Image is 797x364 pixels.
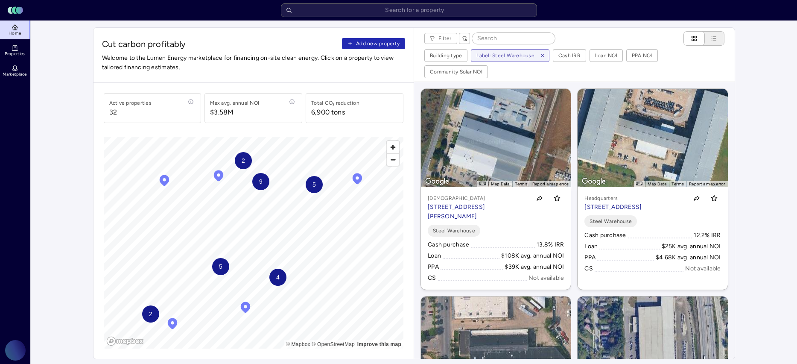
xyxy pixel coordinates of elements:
[109,99,152,107] div: Active properties
[430,51,462,60] div: Building type
[425,50,467,62] button: Building type
[472,33,555,44] input: Search
[342,38,405,49] button: Add new property
[656,253,721,262] div: $4.68K avg. annual NOI
[662,242,721,251] div: $25K avg. annual NOI
[501,251,564,261] div: $108K avg. annual NOI
[357,341,401,347] a: Map feedback
[286,341,310,347] a: Mapbox
[558,51,581,60] div: Cash IRR
[421,89,571,290] a: Map[DEMOGRAPHIC_DATA][STREET_ADDRESS][PERSON_NAME]Toggle favoriteSteel WarehouseCash purchase13.8...
[578,89,727,290] a: MapHeadquarters[STREET_ADDRESS]Toggle favoriteSteel WarehouseCash purchase12.2% IRRLoan$25K avg. ...
[707,191,721,205] button: Toggle favorite
[471,50,536,62] button: Label: Steel Warehouse
[428,273,436,283] div: CS
[387,153,399,166] button: Zoom out
[142,305,159,323] div: Map marker
[210,99,259,107] div: Max avg. annual NOI
[312,180,315,189] span: 5
[505,262,564,272] div: $39K avg. annual NOI
[276,273,279,282] span: 4
[430,68,482,76] div: Community Solar NOI
[158,174,171,189] div: Map marker
[428,194,527,203] p: [DEMOGRAPHIC_DATA]
[239,301,252,316] div: Map marker
[584,231,626,240] div: Cash purchase
[212,169,225,185] div: Map marker
[281,3,537,17] input: Search for a property
[259,177,262,186] span: 9
[438,34,452,43] span: Filter
[428,240,469,250] div: Cash purchase
[356,39,400,48] span: Add new property
[595,51,617,60] div: Loan NOI
[387,141,399,153] button: Zoom in
[351,172,364,188] div: Map marker
[235,152,252,169] div: Map marker
[590,50,622,62] button: Loan NOI
[632,51,652,60] div: PPA NOI
[166,317,179,332] div: Map marker
[9,31,21,36] span: Home
[584,253,596,262] div: PPA
[433,226,475,235] span: Steel Warehouse
[102,38,339,50] span: Cut carbon profitably
[306,176,323,193] div: Map marker
[387,154,399,166] span: Zoom out
[428,251,441,261] div: Loan
[694,231,721,240] div: 12.2% IRR
[584,203,642,212] p: [STREET_ADDRESS]
[212,258,229,275] div: Map marker
[428,203,527,221] p: [STREET_ADDRESS][PERSON_NAME]
[584,242,598,251] div: Loan
[584,194,642,203] p: Headquarters
[311,99,359,107] div: Total CO₂ reduction
[241,156,245,165] span: 2
[696,31,724,46] button: List view
[311,107,345,117] div: 6,900 tons
[149,309,152,319] span: 2
[102,53,406,72] span: Welcome to the Lumen Energy marketplace for financing on-site clean energy. Click on a property t...
[312,341,355,347] a: OpenStreetMap
[553,50,586,62] button: Cash IRR
[550,191,564,205] button: Toggle favorite
[428,262,439,272] div: PPA
[104,137,404,349] canvas: Map
[424,33,457,44] button: Filter
[476,51,534,60] div: Label: Steel Warehouse
[106,336,144,346] a: Mapbox logo
[252,173,269,190] div: Map marker
[683,31,705,46] button: Cards view
[425,66,488,78] button: Community Solar NOI
[590,217,632,226] span: Steel Warehouse
[3,72,26,77] span: Marketplace
[210,107,259,117] span: $3.58M
[584,264,593,273] div: CS
[5,51,25,56] span: Properties
[528,273,564,283] div: Not available
[627,50,657,62] button: PPA NOI
[685,264,721,273] div: Not available
[219,262,222,271] span: 5
[269,269,286,286] div: Map marker
[109,107,152,117] span: 32
[537,240,564,250] div: 13.8% IRR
